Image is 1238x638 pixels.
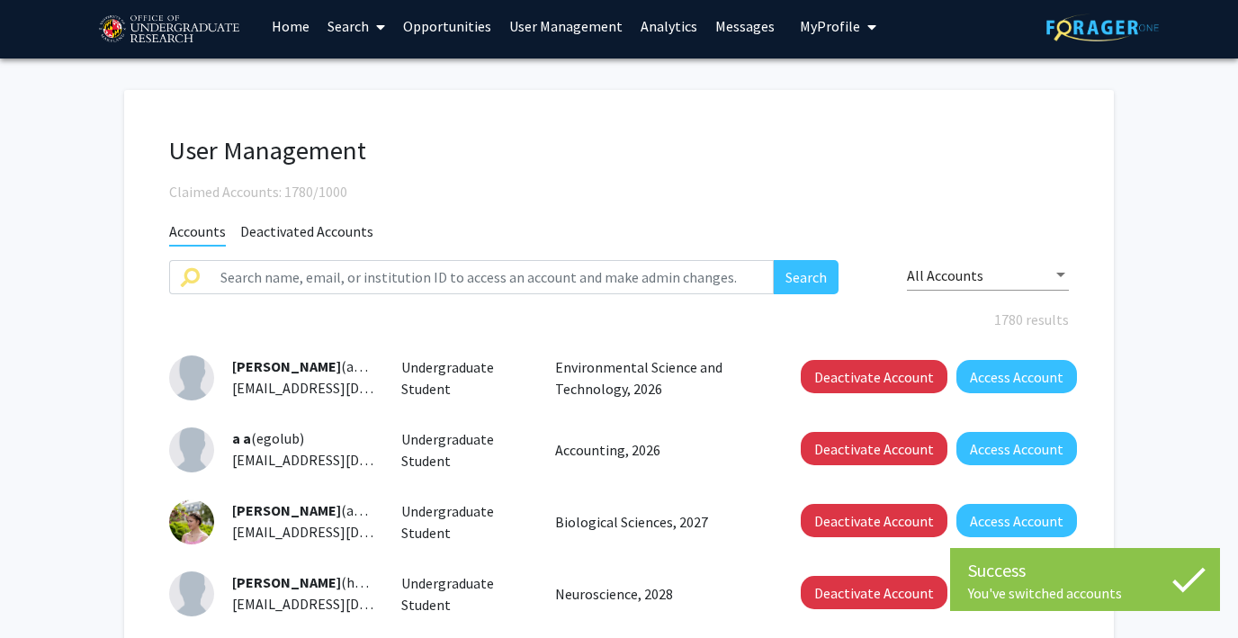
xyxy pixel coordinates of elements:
button: Deactivate Account [801,576,947,609]
button: Search [774,260,839,294]
span: (aswei) [232,357,385,375]
span: [PERSON_NAME] [232,501,341,519]
h1: User Management [169,135,1069,166]
span: [EMAIL_ADDRESS][DOMAIN_NAME] [232,451,452,469]
span: [PERSON_NAME] [232,573,341,591]
button: Access Account [956,360,1077,393]
button: Access Account [956,432,1077,465]
img: Profile Picture [169,427,214,472]
img: Profile Picture [169,355,214,400]
span: a a [232,429,251,447]
span: [EMAIL_ADDRESS][DOMAIN_NAME] [232,595,452,613]
span: (habbas) [232,573,396,591]
div: 1780 results [156,309,1082,330]
p: Environmental Science and Technology, 2026 [555,356,760,400]
img: ForagerOne Logo [1046,13,1159,41]
span: My Profile [800,17,860,35]
span: [PERSON_NAME] [232,357,341,375]
div: Claimed Accounts: 1780/1000 [169,181,1069,202]
img: Profile Picture [169,499,214,544]
p: Neuroscience, 2028 [555,583,760,605]
div: Undergraduate Student [388,428,543,472]
div: Undergraduate Student [388,356,543,400]
iframe: Chat [13,557,76,625]
span: [EMAIL_ADDRESS][DOMAIN_NAME] [232,379,452,397]
div: You've switched accounts [968,584,1202,602]
span: (aaaron1) [232,501,401,519]
button: Deactivate Account [801,360,947,393]
p: Biological Sciences, 2027 [555,511,760,533]
span: Accounts [169,222,226,247]
span: (egolub) [232,429,304,447]
span: Deactivated Accounts [240,222,373,245]
span: [EMAIL_ADDRESS][DOMAIN_NAME] [232,523,452,541]
p: Accounting, 2026 [555,439,760,461]
button: Deactivate Account [801,504,947,537]
img: University of Maryland Logo [93,7,245,52]
button: Deactivate Account [801,432,947,465]
span: All Accounts [907,266,983,284]
div: Undergraduate Student [388,500,543,544]
button: Access Account [956,504,1077,537]
input: Search name, email, or institution ID to access an account and make admin changes. [210,260,774,294]
img: Profile Picture [169,571,214,616]
div: Undergraduate Student [388,572,543,616]
div: Success [968,557,1202,584]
